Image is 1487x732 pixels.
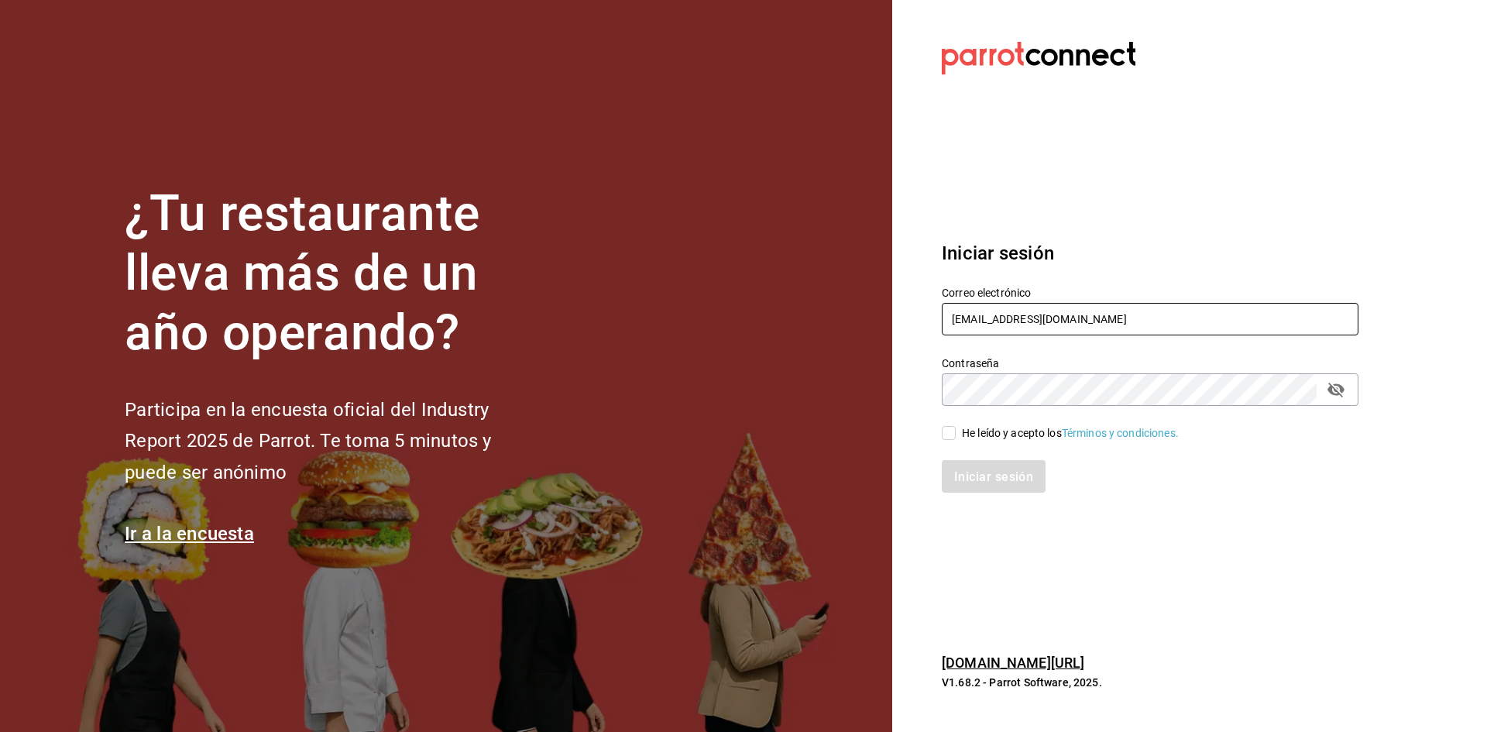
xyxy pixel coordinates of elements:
[942,357,999,369] font: Contraseña
[942,655,1084,671] a: [DOMAIN_NAME][URL]
[1323,376,1349,403] button: campo de contraseña
[962,427,1062,439] font: He leído y acepto los
[942,287,1031,299] font: Correo electrónico
[125,523,254,545] a: Ir a la encuesta
[125,184,479,362] font: ¿Tu restaurante lleva más de un año operando?
[125,399,491,484] font: Participa en la encuesta oficial del Industry Report 2025 de Parrot. Te toma 5 minutos y puede se...
[1062,427,1179,439] a: Términos y condiciones.
[942,303,1358,335] input: Ingresa tu correo electrónico
[942,242,1054,264] font: Iniciar sesión
[942,676,1102,689] font: V1.68.2 - Parrot Software, 2025.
